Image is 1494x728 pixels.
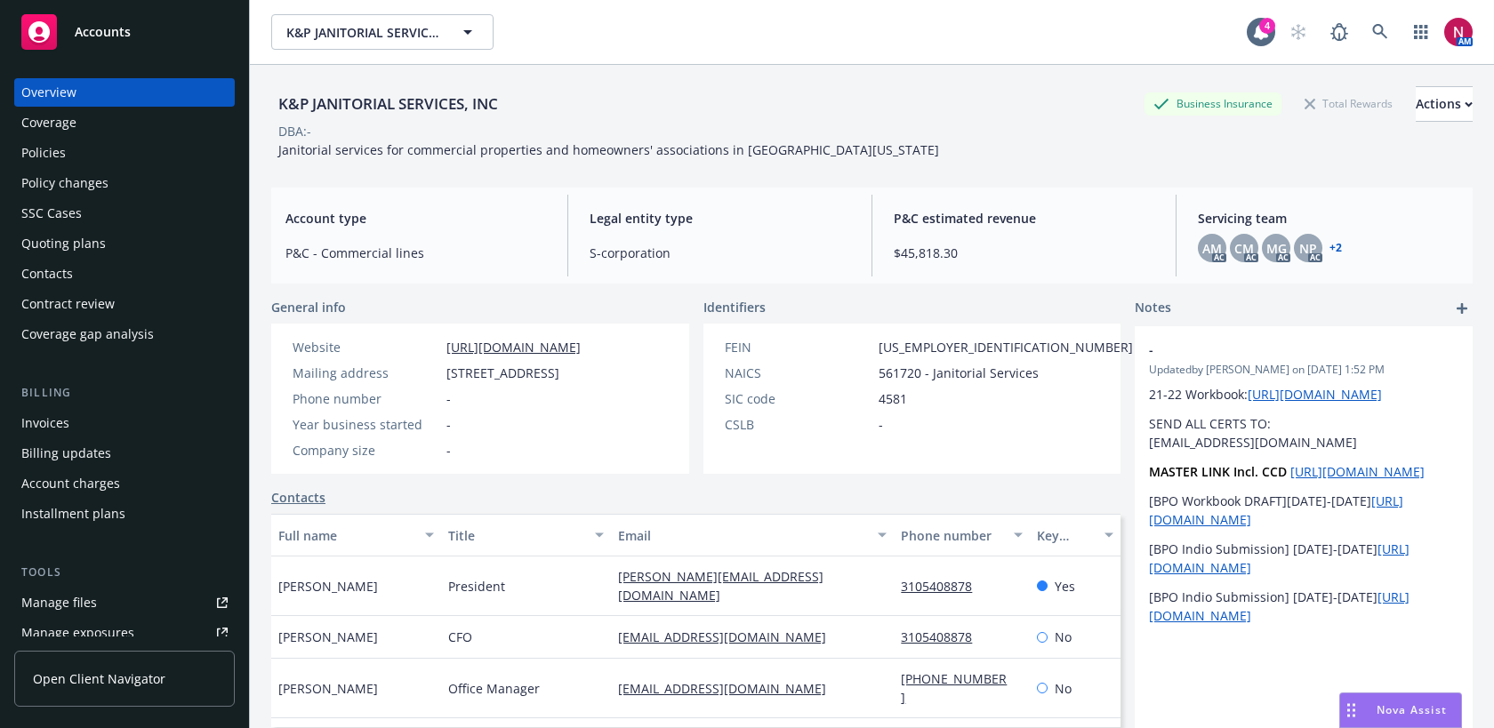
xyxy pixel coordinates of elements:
[590,209,850,228] span: Legal entity type
[14,199,235,228] a: SSC Cases
[278,122,311,140] div: DBA: -
[1149,385,1458,404] p: 21-22 Workbook:
[725,338,871,356] div: FEIN
[293,441,439,460] div: Company size
[75,25,131,39] span: Accounts
[446,364,559,382] span: [STREET_ADDRESS]
[901,578,986,595] a: 3105408878
[14,409,235,437] a: Invoices
[1299,239,1317,258] span: NP
[271,14,494,50] button: K&P JANITORIAL SERVICES, INC
[894,209,1154,228] span: P&C estimated revenue
[1416,86,1473,122] button: Actions
[14,320,235,348] a: Coverage gap analysis
[703,298,766,316] span: Identifiers
[1290,463,1425,480] a: [URL][DOMAIN_NAME]
[1329,243,1342,253] a: +2
[21,139,66,167] div: Policies
[879,364,1039,382] span: 561720 - Janitorial Services
[1149,362,1458,378] span: Updated by [PERSON_NAME] on [DATE] 1:52 PM
[618,680,840,697] a: [EMAIL_ADDRESS][DOMAIN_NAME]
[448,628,472,646] span: CFO
[14,169,235,197] a: Policy changes
[1055,577,1075,596] span: Yes
[21,290,115,318] div: Contract review
[271,514,441,556] button: Full name
[271,92,505,116] div: K&P JANITORIAL SERVICES, INC
[14,108,235,137] a: Coverage
[21,588,97,617] div: Manage files
[1149,588,1458,625] p: [BPO Indio Submission] [DATE]-[DATE]
[14,619,235,647] a: Manage exposures
[1362,14,1398,50] a: Search
[1377,702,1447,717] span: Nova Assist
[448,577,505,596] span: President
[21,320,154,348] div: Coverage gap analysis
[901,526,1003,545] div: Phone number
[1296,92,1402,115] div: Total Rewards
[446,339,581,356] a: [URL][DOMAIN_NAME]
[21,260,73,288] div: Contacts
[21,229,106,258] div: Quoting plans
[14,588,235,617] a: Manage files
[14,469,235,498] a: Account charges
[1135,326,1473,639] div: -Updatedby [PERSON_NAME] on [DATE] 1:52 PM21-22 Workbook:[URL][DOMAIN_NAME]SEND ALL CERTS TO: [EM...
[901,670,1007,706] a: [PHONE_NUMBER]
[14,439,235,468] a: Billing updates
[1149,540,1458,577] p: [BPO Indio Submission] [DATE]-[DATE]
[21,409,69,437] div: Invoices
[618,568,823,604] a: [PERSON_NAME][EMAIL_ADDRESS][DOMAIN_NAME]
[446,389,451,408] span: -
[618,628,840,645] a: [EMAIL_ADDRESS][DOMAIN_NAME]
[1321,14,1357,50] a: Report a Bug
[33,669,165,688] span: Open Client Navigator
[725,364,871,382] div: NAICS
[293,415,439,434] div: Year business started
[271,488,325,507] a: Contacts
[21,108,76,137] div: Coverage
[1037,526,1094,545] div: Key contact
[278,679,378,698] span: [PERSON_NAME]
[1055,679,1072,698] span: No
[21,78,76,107] div: Overview
[293,364,439,382] div: Mailing address
[21,619,134,647] div: Manage exposures
[611,514,894,556] button: Email
[1149,414,1458,452] p: SEND ALL CERTS TO: [EMAIL_ADDRESS][DOMAIN_NAME]
[1259,18,1275,34] div: 4
[14,260,235,288] a: Contacts
[1266,239,1287,258] span: MG
[1451,298,1473,319] a: add
[14,290,235,318] a: Contract review
[278,577,378,596] span: [PERSON_NAME]
[1340,693,1362,727] div: Drag to move
[448,679,540,698] span: Office Manager
[14,139,235,167] a: Policies
[21,199,82,228] div: SSC Cases
[21,169,108,197] div: Policy changes
[1202,239,1222,258] span: AM
[278,628,378,646] span: [PERSON_NAME]
[725,389,871,408] div: SIC code
[21,439,111,468] div: Billing updates
[293,338,439,356] div: Website
[293,389,439,408] div: Phone number
[1149,463,1287,480] strong: MASTER LINK Incl. CCD
[448,526,584,545] div: Title
[14,78,235,107] a: Overview
[286,23,440,42] span: K&P JANITORIAL SERVICES, INC
[1234,239,1254,258] span: CM
[14,7,235,57] a: Accounts
[1403,14,1439,50] a: Switch app
[879,389,907,408] span: 4581
[901,628,986,645] a: 3105408878
[21,500,125,528] div: Installment plans
[1281,14,1316,50] a: Start snowing
[879,415,883,434] span: -
[1135,298,1171,319] span: Notes
[441,514,611,556] button: Title
[446,441,451,460] span: -
[285,209,546,228] span: Account type
[14,229,235,258] a: Quoting plans
[1416,87,1473,121] div: Actions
